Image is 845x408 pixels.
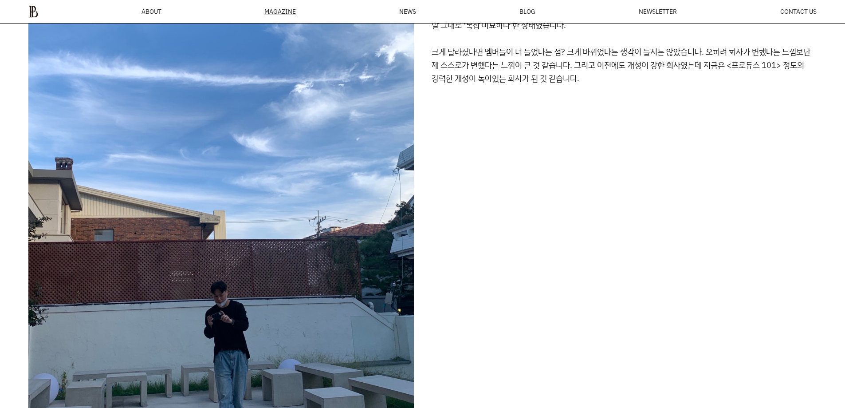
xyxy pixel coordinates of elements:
a: NEWSLETTER [639,8,677,15]
a: ABOUT [141,8,161,15]
img: ba379d5522eb3.png [28,5,38,18]
div: MAGAZINE [264,8,296,15]
a: CONTACT US [780,8,817,15]
a: NEWS [399,8,416,15]
a: BLOG [519,8,535,15]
